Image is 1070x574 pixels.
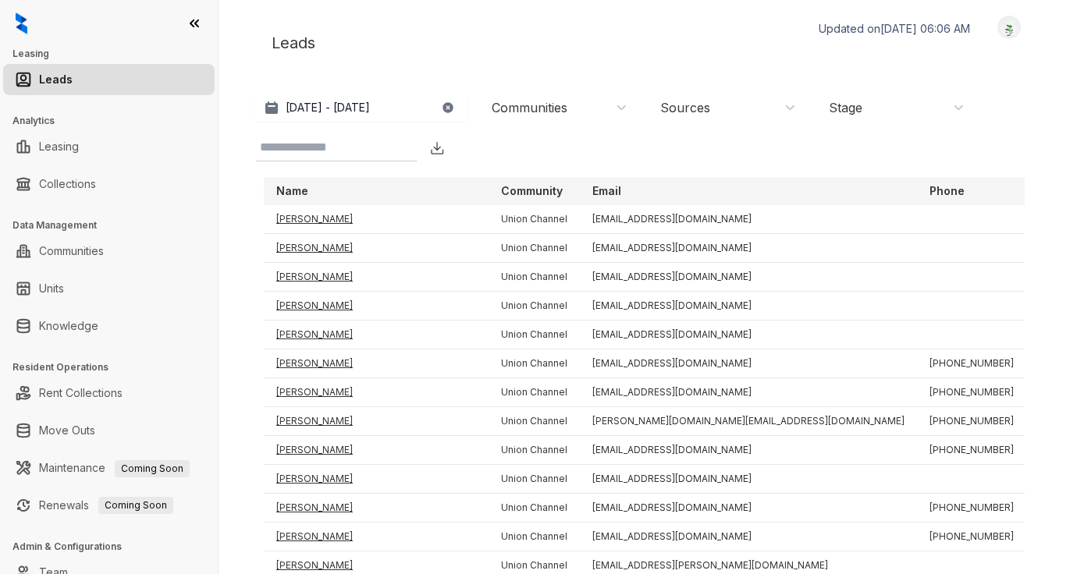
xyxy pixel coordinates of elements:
td: [PHONE_NUMBER] [917,349,1026,378]
td: [PERSON_NAME] [264,523,489,551]
h3: Data Management [12,218,218,232]
li: Move Outs [3,415,215,446]
td: Union Channel [489,292,580,321]
td: Union Channel [489,234,580,263]
td: [PERSON_NAME] [264,321,489,349]
p: Name [276,183,308,199]
li: Collections [3,168,215,200]
p: Community [501,183,563,199]
li: Units [3,273,215,304]
td: Union Channel [489,436,580,465]
td: Union Channel [489,321,580,349]
a: Units [39,273,64,304]
td: [EMAIL_ADDRESS][DOMAIN_NAME] [580,494,917,523]
img: Download [429,140,445,156]
li: Rent Collections [3,377,215,409]
td: [PERSON_NAME] [264,292,489,321]
td: [PERSON_NAME] [264,234,489,263]
img: SearchIcon [400,141,413,154]
a: RenewalsComing Soon [39,490,173,521]
td: [PERSON_NAME][DOMAIN_NAME][EMAIL_ADDRESS][DOMAIN_NAME] [580,407,917,436]
td: [EMAIL_ADDRESS][DOMAIN_NAME] [580,523,917,551]
li: Leads [3,64,215,95]
td: Union Channel [489,494,580,523]
td: [EMAIL_ADDRESS][DOMAIN_NAME] [580,205,917,234]
div: Leads [256,16,1033,70]
td: [EMAIL_ADDRESS][DOMAIN_NAME] [580,263,917,292]
td: [PHONE_NUMBER] [917,436,1026,465]
td: [PHONE_NUMBER] [917,407,1026,436]
td: [PERSON_NAME] [264,407,489,436]
td: [PERSON_NAME] [264,378,489,407]
h3: Admin & Configurations [12,540,218,554]
li: Communities [3,236,215,267]
li: Leasing [3,131,215,162]
td: [EMAIL_ADDRESS][DOMAIN_NAME] [580,378,917,407]
li: Knowledge [3,310,215,342]
td: [PHONE_NUMBER] [917,494,1026,523]
td: [EMAIL_ADDRESS][DOMAIN_NAME] [580,234,917,263]
td: [EMAIL_ADDRESS][DOMAIN_NAME] [580,292,917,321]
td: [EMAIL_ADDRESS][DOMAIN_NAME] [580,436,917,465]
td: [PHONE_NUMBER] [917,523,1026,551]
img: logo [16,12,27,34]
a: Knowledge [39,310,98,342]
td: Union Channel [489,378,580,407]
td: [PERSON_NAME] [264,205,489,234]
button: [DATE] - [DATE] [256,94,467,122]
h3: Leasing [12,47,218,61]
td: Union Channel [489,523,580,551]
td: Union Channel [489,407,580,436]
li: Maintenance [3,452,215,484]
td: Union Channel [489,465,580,494]
td: [EMAIL_ADDRESS][DOMAIN_NAME] [580,349,917,378]
a: Collections [39,168,96,200]
td: [EMAIL_ADDRESS][DOMAIN_NAME] [580,465,917,494]
div: Stage [829,99,862,116]
span: Coming Soon [98,497,173,514]
img: UserAvatar [998,19,1020,36]
td: [PERSON_NAME] [264,349,489,378]
a: Move Outs [39,415,95,446]
p: [DATE] - [DATE] [286,100,370,115]
p: Email [592,183,621,199]
td: [PERSON_NAME] [264,263,489,292]
td: Union Channel [489,349,580,378]
div: Communities [492,99,567,116]
a: Communities [39,236,104,267]
h3: Analytics [12,114,218,128]
td: [PERSON_NAME] [264,465,489,494]
li: Renewals [3,490,215,521]
p: Phone [930,183,965,199]
td: [PERSON_NAME] [264,494,489,523]
div: Sources [660,99,710,116]
p: Updated on [DATE] 06:06 AM [819,21,970,37]
a: Leads [39,64,73,95]
span: Coming Soon [115,460,190,477]
a: Rent Collections [39,377,123,409]
td: Union Channel [489,263,580,292]
td: Union Channel [489,205,580,234]
h3: Resident Operations [12,360,218,374]
td: [PERSON_NAME] [264,436,489,465]
td: [PHONE_NUMBER] [917,378,1026,407]
td: [EMAIL_ADDRESS][DOMAIN_NAME] [580,321,917,349]
a: Leasing [39,131,79,162]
